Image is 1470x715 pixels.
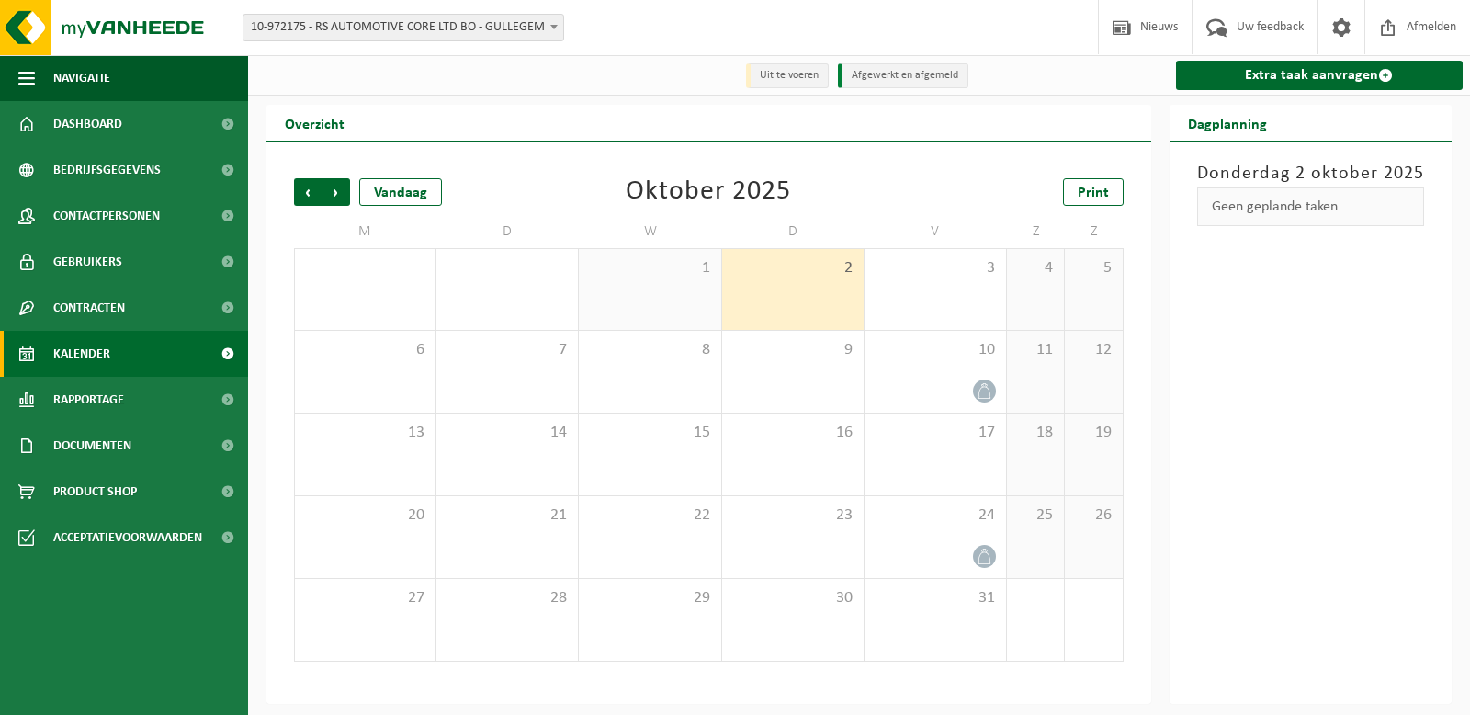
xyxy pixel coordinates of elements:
[1063,178,1124,206] a: Print
[1007,215,1065,248] td: Z
[1016,340,1055,360] span: 11
[446,588,569,608] span: 28
[53,515,202,561] span: Acceptatievoorwaarden
[304,588,426,608] span: 27
[874,423,997,443] span: 17
[294,215,436,248] td: M
[446,505,569,526] span: 21
[53,101,122,147] span: Dashboard
[322,178,350,206] span: Volgende
[1078,186,1109,200] span: Print
[579,215,721,248] td: W
[874,258,997,278] span: 3
[53,469,137,515] span: Product Shop
[53,285,125,331] span: Contracten
[731,258,854,278] span: 2
[243,14,564,41] span: 10-972175 - RS AUTOMOTIVE CORE LTD BO - GULLEGEM
[626,178,791,206] div: Oktober 2025
[731,588,854,608] span: 30
[436,215,579,248] td: D
[731,340,854,360] span: 9
[1197,187,1425,226] div: Geen geplande taken
[874,505,997,526] span: 24
[588,340,711,360] span: 8
[304,505,426,526] span: 20
[588,423,711,443] span: 15
[588,258,711,278] span: 1
[1074,258,1113,278] span: 5
[243,15,563,40] span: 10-972175 - RS AUTOMOTIVE CORE LTD BO - GULLEGEM
[731,505,854,526] span: 23
[1176,61,1464,90] a: Extra taak aanvragen
[731,423,854,443] span: 16
[53,423,131,469] span: Documenten
[588,505,711,526] span: 22
[874,340,997,360] span: 10
[1074,505,1113,526] span: 26
[359,178,442,206] div: Vandaag
[1065,215,1123,248] td: Z
[1074,340,1113,360] span: 12
[53,239,122,285] span: Gebruikers
[446,340,569,360] span: 7
[446,423,569,443] span: 14
[53,377,124,423] span: Rapportage
[53,193,160,239] span: Contactpersonen
[53,55,110,101] span: Navigatie
[838,63,968,88] li: Afgewerkt en afgemeld
[53,147,161,193] span: Bedrijfsgegevens
[746,63,829,88] li: Uit te voeren
[1016,423,1055,443] span: 18
[874,588,997,608] span: 31
[1074,423,1113,443] span: 19
[53,331,110,377] span: Kalender
[722,215,865,248] td: D
[294,178,322,206] span: Vorige
[1197,160,1425,187] h3: Donderdag 2 oktober 2025
[304,423,426,443] span: 13
[266,105,363,141] h2: Overzicht
[304,340,426,360] span: 6
[865,215,1007,248] td: V
[1016,505,1055,526] span: 25
[1016,258,1055,278] span: 4
[1170,105,1285,141] h2: Dagplanning
[588,588,711,608] span: 29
